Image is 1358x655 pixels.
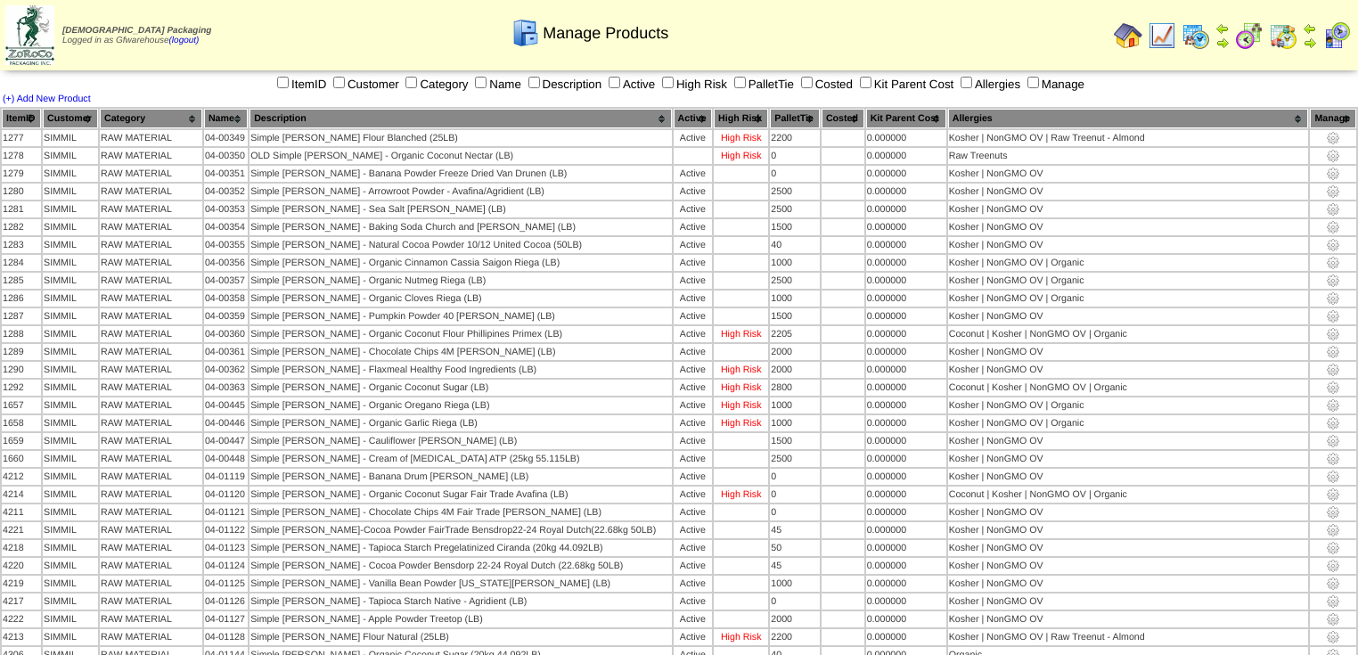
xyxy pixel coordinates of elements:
div: Active [675,311,711,322]
td: 2500 [770,201,820,217]
td: 04-00355 [204,237,248,253]
td: 0.000000 [866,397,946,413]
td: 1279 [2,166,41,182]
img: calendarcustomer.gif [1322,21,1351,50]
input: PalletTie [734,77,746,88]
img: settings.gif [1326,345,1340,359]
input: ItemID [277,77,289,88]
td: Kosher | NonGMO OV | Organic [948,291,1309,307]
td: 1282 [2,219,41,235]
td: 1658 [2,415,41,431]
td: SIMMIL [43,415,98,431]
img: settings.gif [1326,470,1340,484]
img: settings.gif [1326,630,1340,644]
div: High Risk [715,133,767,143]
label: Category [402,78,468,91]
td: 2500 [770,451,820,467]
td: Kosher | NonGMO OV | Organic [948,255,1309,271]
td: RAW MATERIAL [100,451,202,467]
td: 0.000000 [866,433,946,449]
td: 1284 [2,255,41,271]
td: Kosher | NonGMO OV | Raw Treenut - Almond [948,130,1309,146]
img: settings.gif [1326,416,1340,430]
td: RAW MATERIAL [100,326,202,342]
div: Active [675,240,711,250]
td: 4212 [2,469,41,485]
td: SIMMIL [43,380,98,396]
td: 0.000000 [866,166,946,182]
td: 0.000000 [866,291,946,307]
label: PalletTie [731,78,794,91]
td: 0 [770,166,820,182]
td: 0.000000 [866,148,946,164]
th: ItemID [2,109,41,128]
td: 1657 [2,397,41,413]
td: 1000 [770,255,820,271]
input: High Risk [662,77,674,88]
td: OLD Simple [PERSON_NAME] - Organic Coconut Nectar (LB) [250,148,671,164]
td: 0.000000 [866,487,946,503]
label: Name [471,78,521,91]
img: settings.gif [1326,577,1340,591]
div: Active [675,525,711,536]
td: Kosher | NonGMO OV [948,433,1309,449]
td: 0.000000 [866,504,946,520]
div: High Risk [715,151,767,161]
td: Coconut | Kosher | NonGMO OV | Organic [948,380,1309,396]
img: line_graph.gif [1148,21,1176,50]
a: (+) Add New Product [3,94,91,104]
td: Simple [PERSON_NAME] - Natural Cocoa Powder 10/12 United Cocoa (50LB) [250,237,671,253]
th: PalletTie [770,109,820,128]
td: Kosher | NonGMO OV | Organic [948,397,1309,413]
div: Active [675,471,711,482]
input: Customer [333,77,345,88]
div: Active [675,258,711,268]
div: Active [675,454,711,464]
td: 0 [770,504,820,520]
td: 1659 [2,433,41,449]
input: Manage [1027,77,1039,88]
td: 0.000000 [866,308,946,324]
td: 1292 [2,380,41,396]
td: 04-01120 [204,487,248,503]
td: RAW MATERIAL [100,273,202,289]
div: Active [675,222,711,233]
td: 2000 [770,344,820,360]
td: Simple [PERSON_NAME] - Organic Nutmeg Riega (LB) [250,273,671,289]
div: Active [675,293,711,304]
td: 0.000000 [866,184,946,200]
td: RAW MATERIAL [100,255,202,271]
td: 04-01121 [204,504,248,520]
img: settings.gif [1326,256,1340,270]
td: 0.000000 [866,326,946,342]
td: Simple [PERSON_NAME] - Organic Cinnamon Cassia Saigon Riega (LB) [250,255,671,271]
img: settings.gif [1326,274,1340,288]
img: arrowleft.gif [1215,21,1230,36]
img: settings.gif [1326,398,1340,413]
img: settings.gif [1326,559,1340,573]
td: 0.000000 [866,201,946,217]
td: RAW MATERIAL [100,362,202,378]
img: cabinet.gif [511,19,540,47]
td: 04-00356 [204,255,248,271]
label: Active [605,78,655,91]
input: Kit Parent Cost [860,77,871,88]
div: Active [675,133,711,143]
td: Kosher | NonGMO OV [948,344,1309,360]
img: settings.gif [1326,505,1340,520]
label: High Risk [659,78,727,91]
img: settings.gif [1326,202,1340,217]
td: RAW MATERIAL [100,522,202,538]
td: SIMMIL [43,291,98,307]
div: Active [675,489,711,500]
td: 0.000000 [866,451,946,467]
td: Coconut | Kosher | NonGMO OV | Organic [948,487,1309,503]
td: 2500 [770,273,820,289]
th: Allergies [948,109,1309,128]
td: RAW MATERIAL [100,166,202,182]
td: 1280 [2,184,41,200]
span: Manage Products [543,24,668,43]
td: 1288 [2,326,41,342]
img: settings.gif [1326,167,1340,181]
td: Kosher | NonGMO OV [948,308,1309,324]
